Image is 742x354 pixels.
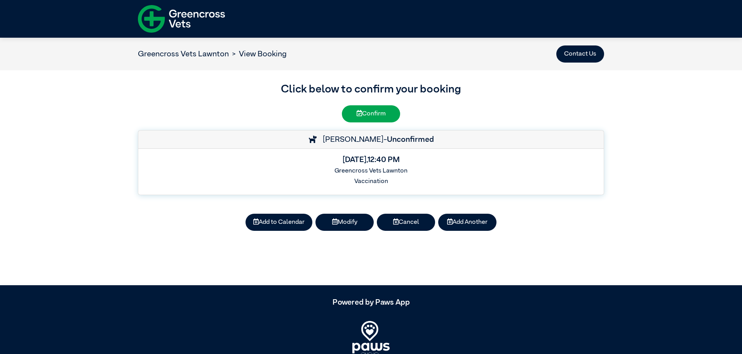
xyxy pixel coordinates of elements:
button: Cancel [377,214,435,231]
a: Greencross Vets Lawnton [138,50,229,58]
li: View Booking [229,48,287,60]
img: f-logo [138,2,225,36]
h6: Vaccination [145,178,597,185]
button: Modify [315,214,374,231]
h5: Powered by Paws App [138,298,604,307]
strong: Unconfirmed [387,136,434,143]
h5: [DATE] , 12:40 PM [145,155,597,164]
button: Confirm [342,105,400,122]
button: Add to Calendar [246,214,312,231]
span: - [383,136,434,143]
nav: breadcrumb [138,48,287,60]
h6: Greencross Vets Lawnton [145,167,597,175]
span: [PERSON_NAME] [319,136,383,143]
button: Contact Us [556,45,604,63]
button: Add Another [438,214,496,231]
h3: Click below to confirm your booking [138,81,604,98]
